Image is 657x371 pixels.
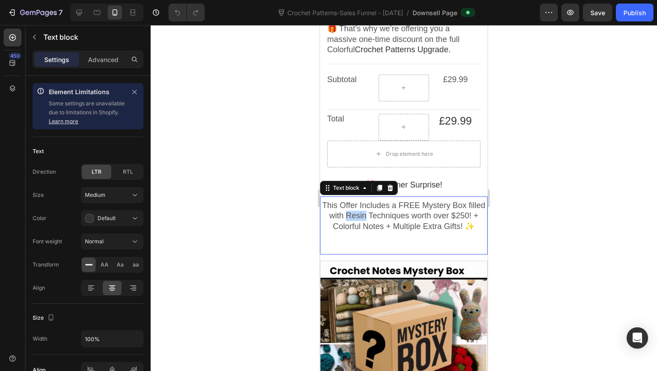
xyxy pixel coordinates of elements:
a: Learn more [49,118,78,125]
span: Default [97,215,116,221]
bdo: £29.99 [123,50,147,59]
div: Publish [623,8,646,17]
span: AA [101,261,109,269]
div: Color [33,214,46,222]
div: Direction [33,168,56,176]
p: Settings [44,55,69,64]
span: / [407,8,409,17]
span: Save [590,9,605,17]
div: Size [33,191,44,199]
button: Default [81,210,143,226]
div: 450 [8,52,21,59]
p: Advanced [88,55,118,64]
span: Normal [85,238,104,245]
button: Save [583,4,612,21]
span: Aa [117,261,124,269]
div: Text [33,147,44,155]
div: Drop element here [66,125,113,133]
span: aa [133,261,139,269]
div: Font weight [33,238,62,246]
span: RTL [123,168,133,176]
iframe: Design area [320,25,488,371]
span: LTR [92,168,101,176]
div: Align [33,284,45,292]
p: Some settings are unavailable due to limitations in Shopify. [49,99,126,126]
span: Crochet Patterns-Sales Funnel - [DATE] [286,8,405,17]
span: Medium [85,192,105,198]
button: Publish [616,4,653,21]
button: Medium [81,187,143,203]
span: Crochet Patterns Upgrade. [35,20,131,29]
div: Open Intercom Messenger [627,327,648,349]
p: Element Limitations [49,87,126,97]
bdo: £29.99 [119,90,152,102]
div: Size [33,312,56,324]
div: Width [33,335,47,343]
button: 7 [4,4,67,21]
p: 7 [59,7,63,18]
p: Total [7,89,57,99]
p: Text block [43,32,140,42]
div: Text block [11,159,41,166]
div: Transform [33,261,59,269]
button: Normal [81,233,143,250]
span: Downsell Page [413,8,457,17]
input: Auto [81,331,143,347]
span: This Offer Includes a FREE Mystery Box filled with Resin Techniques worth over $250! + Colorful N... [2,176,165,206]
div: Undo/Redo [168,4,205,21]
p: Subtotal [7,50,57,60]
